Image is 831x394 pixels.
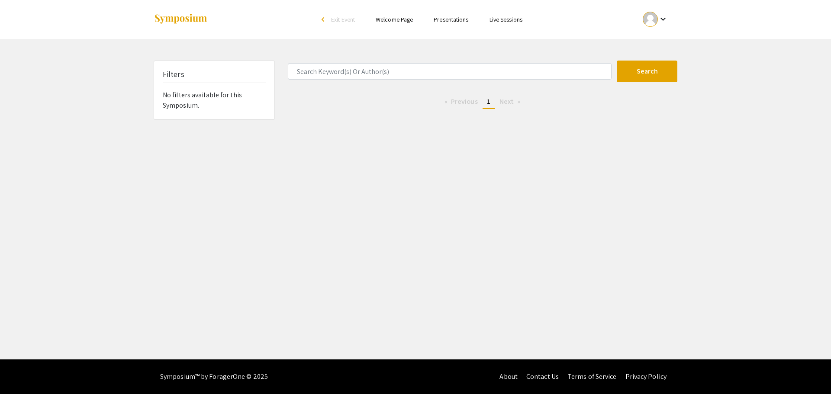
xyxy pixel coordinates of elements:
[625,372,667,381] a: Privacy Policy
[490,16,522,23] a: Live Sessions
[163,70,184,79] h5: Filters
[6,355,37,388] iframe: Chat
[499,97,514,106] span: Next
[331,16,355,23] span: Exit Event
[487,97,490,106] span: 1
[451,97,478,106] span: Previous
[634,10,677,29] button: Expand account dropdown
[322,17,327,22] div: arrow_back_ios
[526,372,559,381] a: Contact Us
[567,372,617,381] a: Terms of Service
[154,61,274,119] div: No filters available for this Symposium.
[658,14,668,24] mat-icon: Expand account dropdown
[376,16,413,23] a: Welcome Page
[499,372,518,381] a: About
[160,359,268,394] div: Symposium™ by ForagerOne © 2025
[288,63,612,80] input: Search Keyword(s) Or Author(s)
[154,13,208,25] img: Symposium by ForagerOne
[434,16,468,23] a: Presentations
[617,61,677,82] button: Search
[288,95,677,109] ul: Pagination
